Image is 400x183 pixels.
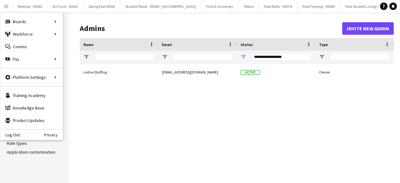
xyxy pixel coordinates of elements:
div: Platform Settings [0,71,63,84]
button: Invite new admin [342,22,394,35]
span: Status [241,42,253,47]
a: Comms [0,40,63,53]
button: Art Fund - 00561 [47,0,83,13]
button: Open Filter Menu [162,54,167,60]
button: Open Filter Menu [83,54,89,60]
div: native Staffing [80,64,158,81]
button: Open Filter Menu [241,54,246,60]
input: Type Filter Input [330,53,390,61]
input: Email Filter Input [173,53,233,61]
button: Open Filter Menu [319,54,325,60]
input: Name Filter Input [95,53,154,61]
div: Workforce [0,28,63,40]
button: Spring Pod 00559 [83,0,120,13]
a: Privacy [44,132,63,137]
a: Training Academy [0,89,63,102]
a: Role types [7,140,27,146]
a: Application customisation [7,149,55,155]
span: Email [162,42,172,47]
span: Name [83,42,93,47]
a: Product Updates [0,114,63,127]
span: Type [319,42,328,47]
div: [EMAIL_ADDRESS][DOMAIN_NAME] [158,64,237,81]
button: Host Flyering - 00569 [297,0,340,13]
button: Student Roost - 00568 - [GEOGRAPHIC_DATA] [120,0,201,13]
button: Reelhop - 00565 [13,0,47,13]
div: Pay [0,53,63,65]
span: Active [241,70,260,75]
button: Find A University [201,0,238,13]
button: 7Bone [238,0,259,13]
a: Log Out [0,132,20,137]
button: Host Notts - 00574 [259,0,297,13]
a: Knowledge Base [0,102,63,114]
h1: Admins [80,24,342,33]
div: Owner [315,64,394,81]
button: Host Student Living 00547 [340,0,391,13]
div: Boards [0,15,63,28]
